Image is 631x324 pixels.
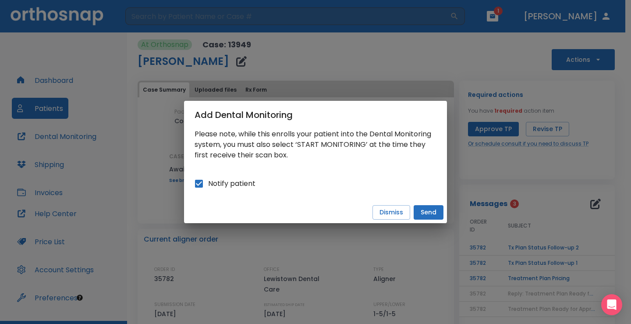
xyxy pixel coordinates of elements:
button: Dismiss [372,205,410,220]
button: Send [414,205,443,220]
div: Open Intercom Messenger [601,294,622,315]
span: Notify patient [208,178,255,189]
p: Please note, while this enrolls your patient into the Dental Monitoring system, you must also sel... [195,129,436,160]
h2: Add Dental Monitoring [184,101,447,129]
